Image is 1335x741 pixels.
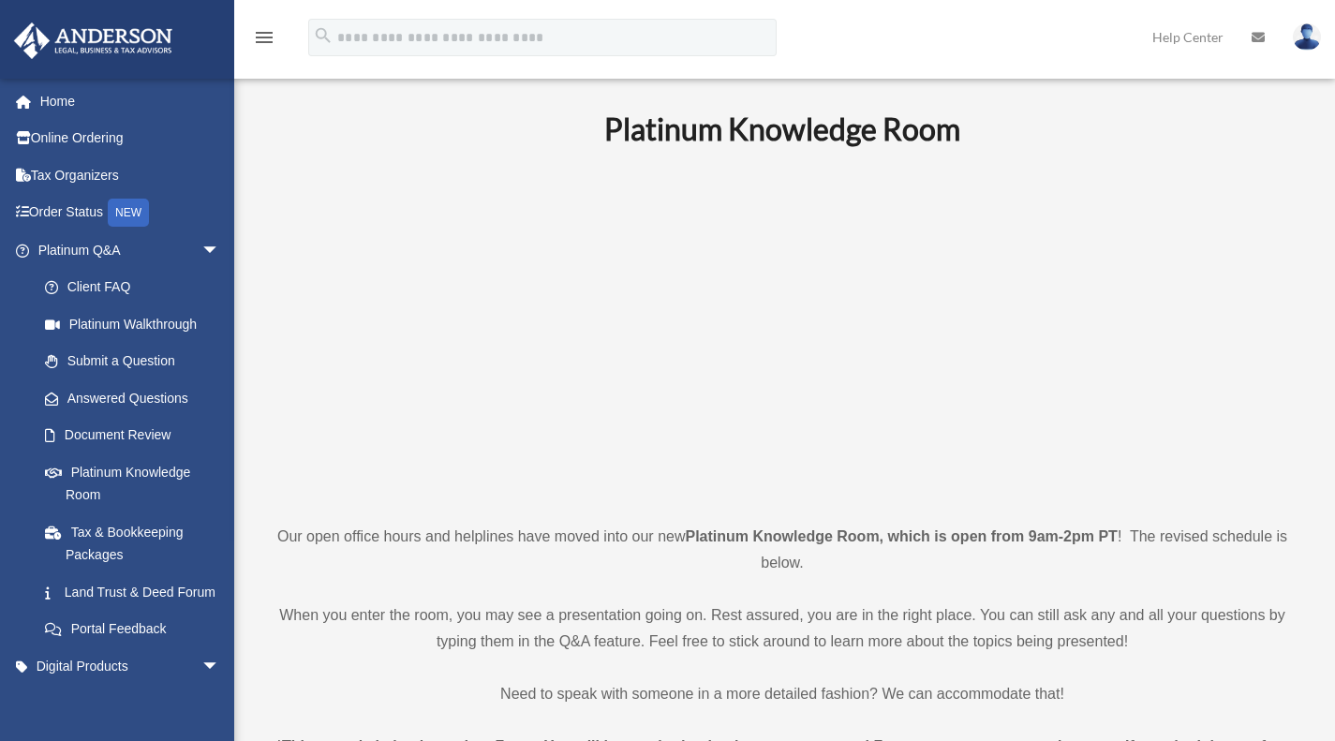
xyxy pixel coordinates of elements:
[26,573,248,611] a: Land Trust & Deed Forum
[26,305,248,343] a: Platinum Walkthrough
[253,26,275,49] i: menu
[8,22,178,59] img: Anderson Advisors Platinum Portal
[253,33,275,49] a: menu
[26,417,248,454] a: Document Review
[26,269,248,306] a: Client FAQ
[13,231,248,269] a: Platinum Q&Aarrow_drop_down
[313,25,334,46] i: search
[108,199,149,227] div: NEW
[267,524,1298,576] p: Our open office hours and helplines have moved into our new ! The revised schedule is below.
[1293,23,1321,51] img: User Pic
[26,343,248,380] a: Submit a Question
[686,528,1118,544] strong: Platinum Knowledge Room, which is open from 9am-2pm PT
[13,647,248,685] a: Digital Productsarrow_drop_down
[501,172,1063,489] iframe: 231110_Toby_KnowledgeRoom
[26,379,248,417] a: Answered Questions
[13,120,248,157] a: Online Ordering
[13,156,248,194] a: Tax Organizers
[201,647,239,686] span: arrow_drop_down
[267,681,1298,707] p: Need to speak with someone in a more detailed fashion? We can accommodate that!
[604,111,960,147] b: Platinum Knowledge Room
[267,602,1298,655] p: When you enter the room, you may see a presentation going on. Rest assured, you are in the right ...
[26,453,239,513] a: Platinum Knowledge Room
[13,194,248,232] a: Order StatusNEW
[201,231,239,270] span: arrow_drop_down
[26,611,248,648] a: Portal Feedback
[26,513,248,573] a: Tax & Bookkeeping Packages
[13,82,248,120] a: Home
